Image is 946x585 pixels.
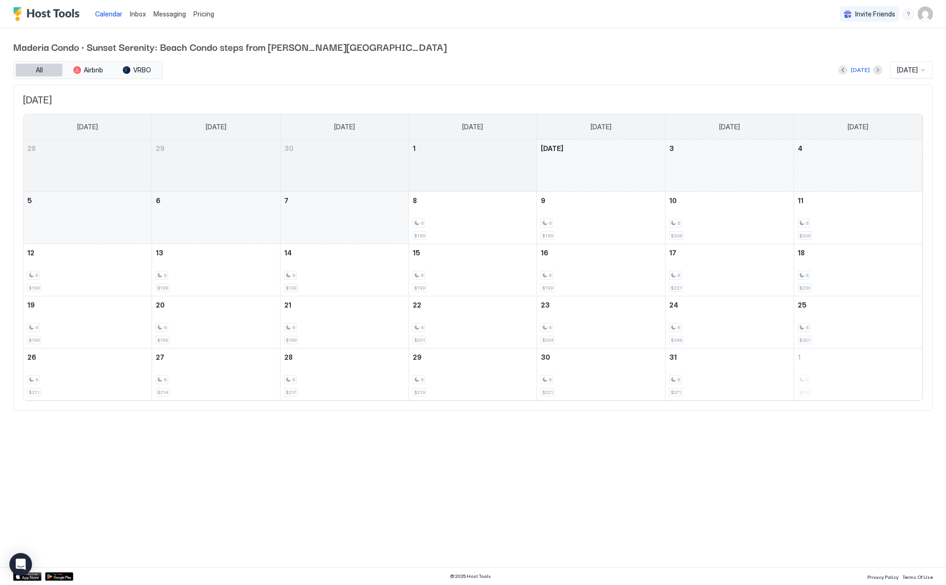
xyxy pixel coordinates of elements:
[35,324,38,331] span: 6
[9,553,32,576] div: Open Intercom Messenger
[152,140,280,157] a: September 29, 2025
[671,337,682,343] span: $248
[798,249,805,257] span: 18
[873,65,882,75] button: Next month
[669,197,677,205] span: 10
[799,285,810,291] span: $230
[665,140,794,192] td: October 3, 2025
[84,66,103,74] span: Airbnb
[549,377,552,383] span: 6
[152,244,280,261] a: October 13, 2025
[24,140,152,157] a: September 28, 2025
[462,123,483,131] span: [DATE]
[710,114,749,140] a: Friday
[13,572,41,581] div: App Store
[409,192,537,209] a: October 8, 2025
[24,348,152,366] a: October 26, 2025
[409,244,537,296] td: October 15, 2025
[152,296,281,348] td: October 20, 2025
[794,348,922,401] td: November 1, 2025
[413,301,421,309] span: 22
[284,144,294,152] span: 30
[453,114,492,140] a: Wednesday
[27,197,32,205] span: 5
[806,272,809,278] span: 6
[794,296,922,314] a: October 25, 2025
[77,123,98,131] span: [DATE]
[280,296,409,348] td: October 21, 2025
[23,95,923,106] span: [DATE]
[152,192,280,209] a: October 6, 2025
[665,140,794,157] a: October 3, 2025
[677,377,680,383] span: 6
[24,192,152,209] a: October 5, 2025
[671,233,682,239] span: $206
[677,324,680,331] span: 6
[130,10,146,18] span: Inbox
[29,337,40,343] span: $199
[537,244,665,261] a: October 16, 2025
[537,296,665,348] td: October 23, 2025
[196,114,236,140] a: Monday
[537,348,665,366] a: October 30, 2025
[130,9,146,19] a: Inbox
[537,140,665,192] td: October 2, 2025
[409,140,537,192] td: October 1, 2025
[164,272,167,278] span: 6
[27,301,35,309] span: 19
[164,324,167,331] span: 6
[838,114,878,140] a: Saturday
[902,571,933,581] a: Terms Of Use
[35,272,38,278] span: 6
[851,66,870,74] div: [DATE]
[156,249,163,257] span: 13
[157,285,168,291] span: $199
[541,197,545,205] span: 9
[286,389,296,395] span: $217
[24,296,152,314] a: October 19, 2025
[542,337,553,343] span: $204
[794,192,922,244] td: October 11, 2025
[541,144,563,152] span: [DATE]
[36,66,43,74] span: All
[719,123,740,131] span: [DATE]
[421,220,424,226] span: 6
[414,233,425,239] span: $199
[897,66,918,74] span: [DATE]
[794,244,922,296] td: October 18, 2025
[799,233,810,239] span: $209
[68,114,107,140] a: Sunday
[421,324,424,331] span: 6
[541,249,548,257] span: 16
[537,296,665,314] a: October 23, 2025
[867,574,898,580] span: Privacy Policy
[157,389,168,395] span: $214
[24,296,152,348] td: October 19, 2025
[13,40,933,54] span: Maderia Condo · Sunset Serenity: Beach Condo steps from [PERSON_NAME][GEOGRAPHIC_DATA]
[13,7,84,21] div: Host Tools Logo
[798,353,801,361] span: 1
[798,197,803,205] span: 11
[292,377,295,383] span: 6
[281,192,409,209] a: October 7, 2025
[413,353,422,361] span: 29
[156,144,165,152] span: 29
[850,64,871,76] button: [DATE]
[549,220,552,226] span: 6
[902,574,933,580] span: Terms Of Use
[421,272,424,278] span: 6
[669,301,678,309] span: 24
[450,573,491,579] span: © 2025 Host Tools
[798,144,802,152] span: 4
[665,348,794,366] a: October 31, 2025
[281,348,409,366] a: October 28, 2025
[95,10,122,18] span: Calendar
[152,348,280,366] a: October 27, 2025
[292,324,295,331] span: 6
[334,123,355,131] span: [DATE]
[838,65,848,75] button: Previous month
[799,337,810,343] span: $251
[24,244,152,296] td: October 12, 2025
[280,140,409,192] td: September 30, 2025
[848,123,868,131] span: [DATE]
